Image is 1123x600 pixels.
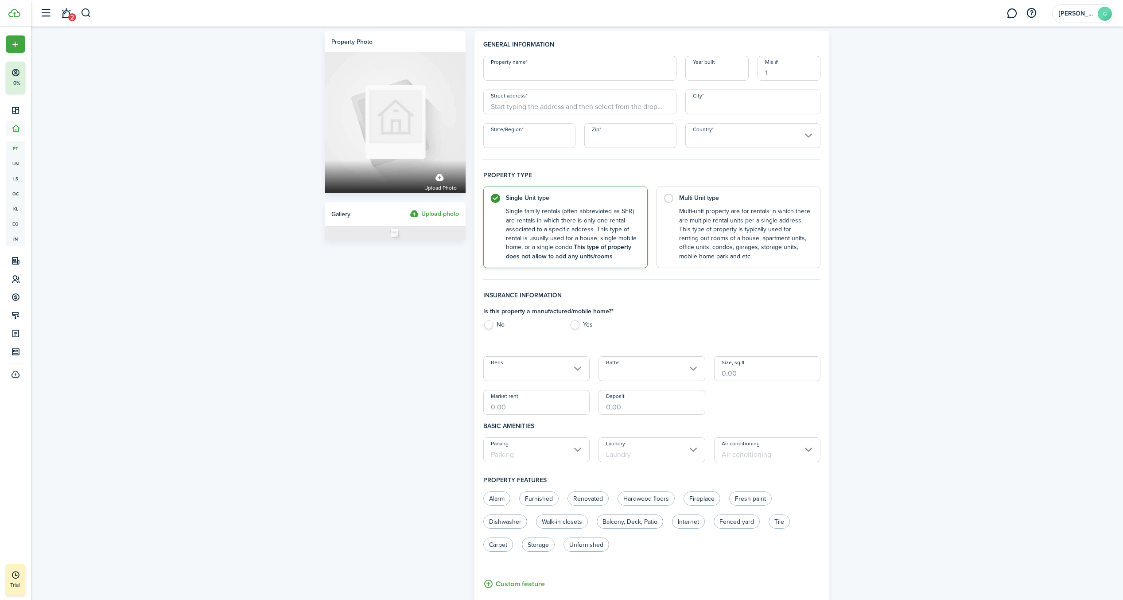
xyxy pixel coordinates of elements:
[331,37,373,47] div: Property photo
[325,226,466,240] img: Photo placeholder
[483,390,590,415] input: 0.00
[6,141,25,156] a: pt
[424,183,457,192] span: Upload photo
[6,171,25,186] a: ls
[672,514,705,529] label: Internet
[1024,6,1039,21] button: Open resource center
[483,538,513,552] label: Carpet
[679,207,812,261] control-radio-card-description: Multi-unit property are for rentals in which there are multiple rental units per a single address...
[679,194,812,203] control-radio-card-title: Multi Unit type
[483,320,561,334] label: No
[522,538,555,552] label: Storage
[11,79,22,87] p: 0%
[1003,2,1020,25] a: Messaging
[598,437,705,462] input: Laundry
[483,307,648,316] h4: Is this property a manufactured/mobile home? *
[1098,7,1112,21] avatar-text: G
[563,538,609,552] label: Unfurnished
[483,469,821,491] h4: Property features
[6,216,25,231] a: eq
[6,156,25,171] a: un
[506,194,638,203] control-radio-card-title: Single Unit type
[483,291,821,307] h4: Insurance information
[758,56,821,81] input: 1
[68,13,76,21] span: 2
[714,356,821,381] input: 0.00
[536,514,588,529] label: Walk-in closets
[519,491,559,506] label: Furnished
[598,390,705,415] input: 0.00
[483,415,821,437] h4: Basic amenities
[1059,11,1094,17] span: Geraldo
[6,186,25,201] a: oc
[483,171,821,187] h4: Property type
[570,320,647,334] label: Yes
[483,514,527,529] label: Dishwasher
[10,581,46,589] p: Trial
[729,491,772,506] label: Fresh paint
[483,40,821,56] h4: General information
[483,491,510,506] label: Alarm
[58,2,74,25] a: Notifications
[6,201,25,216] a: kl
[6,62,79,94] button: 0%
[769,514,790,529] label: Tile
[567,491,609,506] label: Renovated
[6,231,25,246] a: in
[331,210,350,219] span: Gallery
[597,514,663,529] label: Balcony, Deck, Patio
[483,90,676,114] input: Start typing the address and then select from the dropdown
[506,242,631,261] b: This type of property does not allow to add any units/rooms
[6,35,25,53] button: Open menu
[6,564,25,596] a: Trial
[483,578,545,589] button: Custom feature
[424,169,457,192] label: Upload photo
[714,437,821,462] input: Air conditioning
[37,5,54,22] button: Open sidebar
[483,437,590,462] input: Parking
[506,207,638,261] control-radio-card-description: Single family rentals (often abbreviated as SFR) are rentals in which there is only one rental as...
[684,491,720,506] label: Fireplace
[8,9,20,17] img: TenantCloud
[618,491,675,506] label: Hardwood floors
[714,514,760,529] label: Fenced yard
[81,6,92,21] button: Search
